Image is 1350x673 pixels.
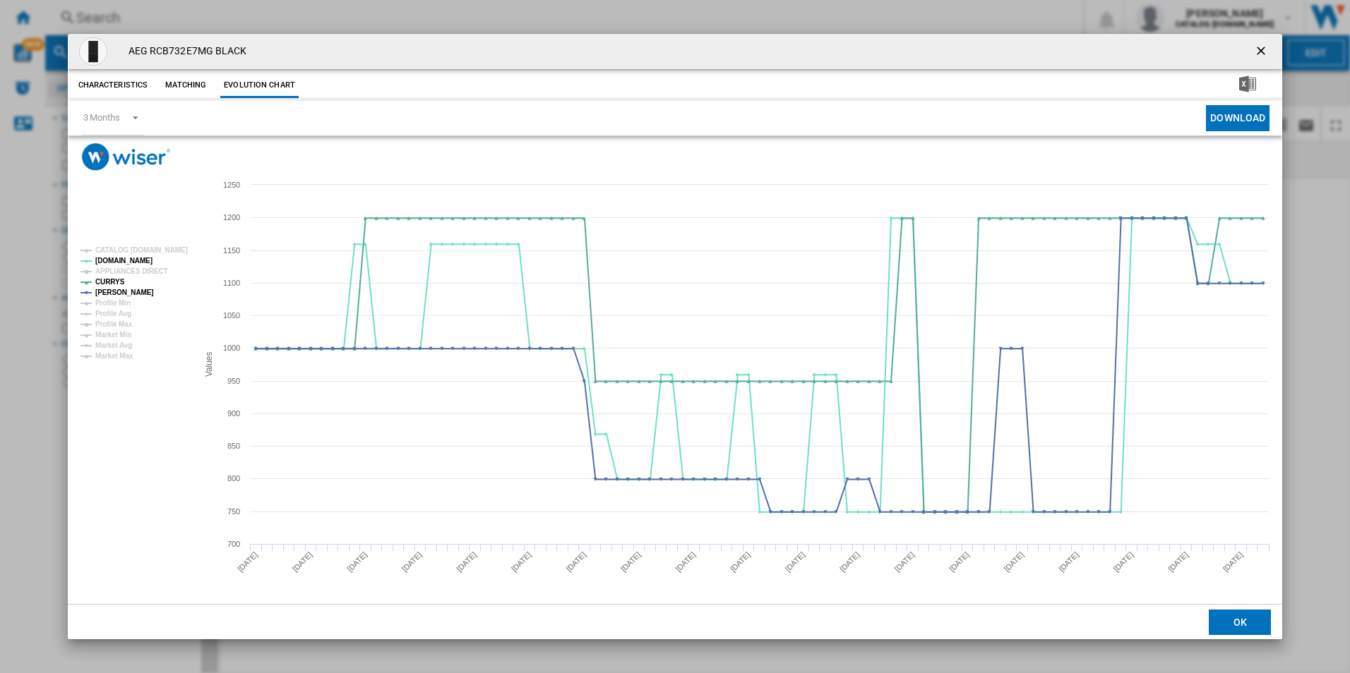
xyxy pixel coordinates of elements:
tspan: 1100 [223,279,240,287]
tspan: [PERSON_NAME] [95,289,154,296]
tspan: 750 [227,507,240,516]
tspan: CURRYS [95,278,125,286]
tspan: 1050 [223,311,240,320]
tspan: [DATE] [1002,550,1025,574]
tspan: [DATE] [1057,550,1080,574]
tspan: [DATE] [948,550,971,574]
tspan: [DATE] [1166,550,1190,574]
tspan: [DATE] [674,550,697,574]
button: Matching [155,73,217,98]
tspan: [DATE] [290,550,313,574]
tspan: 1200 [223,213,240,222]
h4: AEG RCB732E7MG BLACK [121,44,247,59]
tspan: 1250 [223,181,240,189]
md-dialog: Product popup [68,34,1283,640]
tspan: APPLIANCES DIRECT [95,267,168,275]
tspan: Profile Max [95,320,133,328]
tspan: [DATE] [1111,550,1135,574]
tspan: 1000 [223,344,240,352]
tspan: 1150 [223,246,240,255]
img: logo_wiser_300x94.png [82,143,170,171]
tspan: [DATE] [619,550,642,574]
tspan: [DATE] [564,550,587,574]
button: Characteristics [75,73,152,98]
button: Download [1206,105,1270,131]
tspan: Profile Min [95,299,131,307]
ng-md-icon: getI18NText('BUTTONS.CLOSE_DIALOG') [1254,44,1271,61]
tspan: [DOMAIN_NAME] [95,257,153,265]
tspan: Market Avg [95,341,132,349]
img: excel-24x24.png [1239,75,1256,92]
button: getI18NText('BUTTONS.CLOSE_DIALOG') [1248,37,1277,66]
button: OK [1209,610,1271,635]
tspan: [DATE] [729,550,752,574]
tspan: 850 [227,442,240,450]
tspan: [DATE] [400,550,423,574]
tspan: 950 [227,377,240,385]
tspan: [DATE] [783,550,806,574]
tspan: Profile Avg [95,310,131,317]
tspan: [DATE] [509,550,532,574]
tspan: Market Min [95,331,131,339]
tspan: 900 [227,409,240,418]
img: 111818854 [79,37,107,66]
tspan: [DATE] [455,550,478,574]
tspan: [DATE] [236,550,259,574]
tspan: Values [204,352,214,377]
tspan: [DATE] [838,550,861,574]
div: 3 Months [83,112,120,123]
tspan: 700 [227,540,240,548]
button: Evolution chart [220,73,299,98]
tspan: 800 [227,474,240,483]
button: Download in Excel [1217,73,1279,98]
tspan: [DATE] [1221,550,1244,574]
tspan: [DATE] [345,550,369,574]
tspan: [DATE] [892,550,916,574]
tspan: Market Max [95,352,133,360]
tspan: CATALOG [DOMAIN_NAME] [95,246,188,254]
